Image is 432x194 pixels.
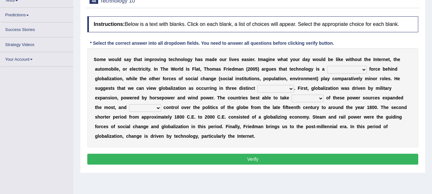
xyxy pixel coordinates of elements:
[119,57,122,62] b: d
[386,57,388,62] b: e
[232,66,235,72] b: d
[290,57,293,62] b: y
[274,76,276,81] b: l
[306,76,310,81] b: m
[385,66,388,72] b: e
[116,76,117,81] b: i
[379,57,381,62] b: e
[87,16,418,32] h4: Below is a text with blanks. Click on each blank, a list of choices will appear. Select the appro...
[116,66,119,72] b: e
[98,66,100,72] b: u
[360,57,362,62] b: t
[111,66,114,72] b: b
[317,66,320,72] b: s
[164,76,167,81] b: o
[216,66,219,72] b: a
[243,76,245,81] b: i
[196,66,199,72] b: a
[134,76,135,81] b: l
[235,76,237,81] b: i
[255,66,258,72] b: 5
[140,57,142,62] b: t
[125,66,127,72] b: r
[175,57,178,62] b: h
[94,57,97,62] b: S
[200,66,201,72] b: ,
[250,76,252,81] b: i
[232,76,233,81] b: l
[163,76,164,81] b: f
[99,57,103,62] b: m
[124,57,126,62] b: s
[346,57,349,62] b: w
[383,57,386,62] b: n
[301,76,303,81] b: o
[94,21,125,27] b: Instructions:
[374,57,377,62] b: n
[115,66,116,72] b: l
[337,57,338,62] b: i
[119,66,120,72] b: ,
[149,76,152,81] b: o
[224,66,226,72] b: F
[160,57,161,62] b: i
[246,66,248,72] b: (
[117,57,119,62] b: l
[278,57,281,62] b: w
[283,66,286,72] b: a
[257,76,260,81] b: s
[161,57,163,62] b: n
[226,66,228,72] b: r
[299,76,301,81] b: r
[269,57,270,62] b: i
[252,76,255,81] b: o
[194,76,197,81] b: a
[270,57,273,62] b: n
[181,57,184,62] b: o
[250,66,253,72] b: 0
[395,66,397,72] b: d
[232,57,234,62] b: v
[206,76,208,81] b: a
[160,66,163,72] b: T
[150,66,152,72] b: .
[229,76,232,81] b: a
[87,154,418,165] button: Verify
[240,76,242,81] b: s
[388,66,391,72] b: h
[259,57,263,62] b: m
[178,66,179,72] b: r
[229,66,232,72] b: e
[305,66,308,72] b: o
[197,76,198,81] b: l
[0,37,73,50] a: Strategy Videos
[155,66,158,72] b: n
[390,57,391,62] b: ,
[338,57,341,62] b: k
[134,57,135,62] b: t
[239,66,241,72] b: a
[171,76,174,81] b: e
[377,57,379,62] b: t
[130,76,132,81] b: h
[271,76,274,81] b: u
[253,57,255,62] b: r
[138,57,141,62] b: a
[140,66,141,72] b: r
[126,76,130,81] b: w
[218,66,221,72] b: s
[200,57,203,62] b: s
[143,66,145,72] b: c
[254,76,257,81] b: n
[245,76,246,81] b: t
[308,57,310,62] b: y
[98,76,99,81] b: l
[365,57,368,62] b: h
[286,76,287,81] b: ,
[266,66,269,72] b: g
[291,66,294,72] b: e
[295,57,298,62] b: u
[220,76,223,81] b: s
[153,76,156,81] b: h
[157,57,160,62] b: v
